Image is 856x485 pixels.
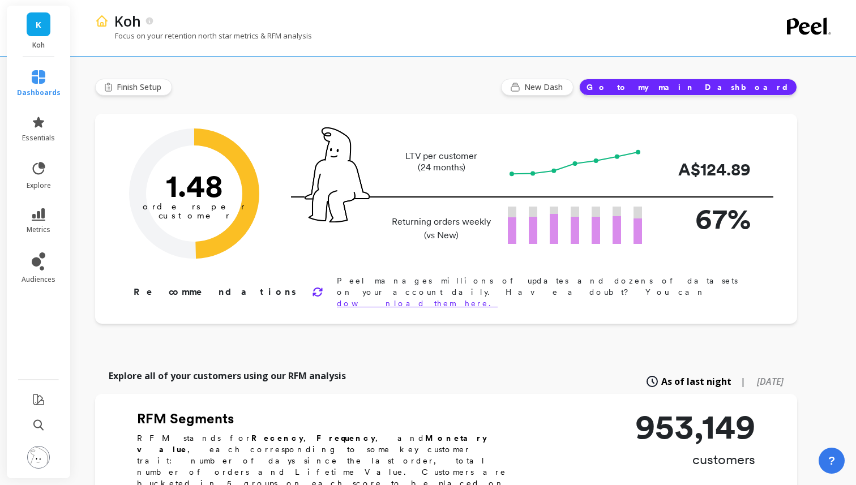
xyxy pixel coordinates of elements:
text: 1.48 [166,167,223,204]
img: profile picture [27,446,50,469]
p: 67% [660,198,751,240]
span: [DATE] [757,375,784,388]
p: Explore all of your customers using our RFM analysis [109,369,346,383]
b: Frequency [316,434,375,443]
p: A$124.89 [660,157,751,182]
button: Finish Setup [95,79,172,96]
button: New Dash [501,79,573,96]
h2: RFM Segments [137,410,522,428]
span: essentials [22,134,55,143]
span: Finish Setup [117,81,165,93]
p: LTV per customer (24 months) [388,151,494,173]
p: Peel manages millions of updates and dozens of datasets on your account daily. Have a doubt? You can [337,275,761,309]
span: New Dash [524,81,566,93]
p: Focus on your retention north star metrics & RFM analysis [95,31,312,41]
span: explore [27,181,51,190]
span: K [36,18,41,31]
span: audiences [22,275,55,284]
p: customers [635,450,755,469]
p: Koh [114,11,141,31]
tspan: orders per [143,201,246,212]
span: metrics [27,225,50,234]
img: header icon [95,14,109,28]
span: | [741,375,746,388]
p: Returning orders weekly (vs New) [388,215,494,242]
p: 953,149 [635,410,755,444]
p: Recommendations [134,285,298,299]
button: Go to my main Dashboard [579,79,797,96]
span: As of last night [661,375,731,388]
img: pal seatted on line [305,127,370,222]
span: ? [828,453,835,469]
button: ? [819,448,845,474]
a: download them here. [337,299,498,308]
p: Koh [18,41,59,50]
span: dashboards [17,88,61,97]
tspan: customer [159,211,230,221]
b: Recency [251,434,303,443]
